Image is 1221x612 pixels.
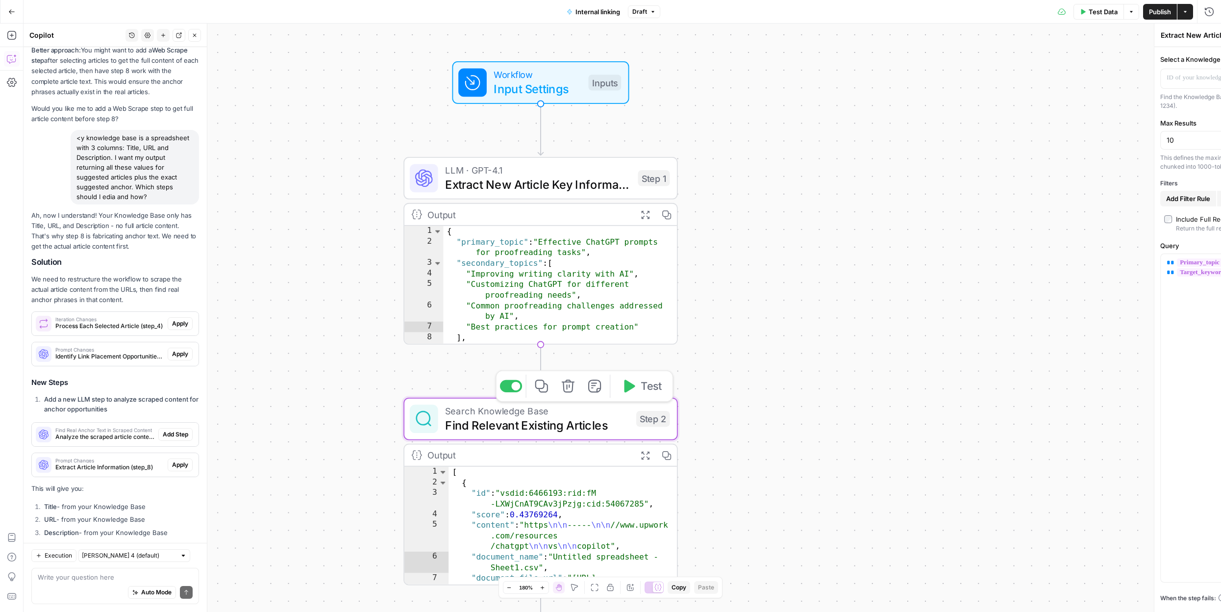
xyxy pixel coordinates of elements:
div: 9 [404,343,443,354]
button: Apply [168,459,193,471]
div: 6 [404,552,449,573]
div: LLM · GPT-4.1Extract New Article Key InformationStep 1Output{ "primary_topic":"Effective ChatGPT ... [403,157,677,345]
div: 2 [404,477,449,488]
span: Paste [698,583,714,592]
h2: Solution [31,257,199,267]
g: Edge from start to step_1 [538,104,544,155]
span: Copy [672,583,686,592]
div: <y knowledge base is a spreadsheet with 3 columns: Title, URL and Description. I want my output r... [71,130,199,204]
div: 4 [404,509,449,520]
span: Search Knowledge Base [445,404,629,418]
div: Output [427,207,629,222]
h3: New Steps [31,377,199,389]
p: Would you like me to add a Web Scrape step to get full article content before step 8? [31,103,199,124]
span: Input Settings [494,80,581,98]
span: Apply [172,460,188,469]
span: Auto Mode [141,588,172,597]
button: Paste [694,581,718,594]
p: This will give you: [31,484,199,494]
span: Iteration Changes [55,317,164,322]
strong: Title [44,503,57,510]
button: Auto Mode [128,586,176,599]
div: Step 2 [636,411,670,427]
p: We need to restructure the workflow to scrape the actual article content from the URLs, then find... [31,274,199,305]
span: Extract New Article Key Information [445,176,631,193]
div: Step 1 [638,170,670,186]
div: 5 [404,279,443,300]
div: 1 [404,226,443,237]
span: Process Each Selected Article (step_4) [55,322,164,331]
button: Test [614,375,669,398]
li: - from your Knowledge Base [42,502,199,511]
span: Execution [45,551,72,560]
span: Prompt Changes [55,458,164,463]
span: Add Filter Rule [1166,194,1210,204]
p: Ah, now I understand! Your Knowledge Base only has Title, URL, and Description - no full article ... [31,210,199,252]
li: - from your Knowledge Base [42,514,199,524]
button: Execution [31,549,76,562]
span: Toggle code folding, rows 9 through 17 [433,343,443,354]
button: Internal linking [561,4,626,20]
strong: Real anchor phrases [44,541,106,549]
div: 7 [404,322,443,332]
span: Find Real Anchor Text in Scraped Content [55,428,154,433]
button: Add Step [158,428,193,441]
li: - from the actual scraped article content [42,540,199,560]
span: Workflow [494,68,581,82]
span: Toggle code folding, rows 1 through 182 [438,467,448,478]
span: Extract Article Information (step_8) [55,463,164,472]
span: Toggle code folding, rows 2 through 19 [438,477,448,488]
input: Claude Sonnet 4 (default) [82,551,176,561]
button: Add Filter Rule [1160,191,1216,206]
span: Draft [632,7,647,16]
div: Inputs [588,75,621,90]
div: 2 [404,236,443,257]
span: Test [641,378,662,394]
span: Find Relevant Existing Articles [445,416,629,434]
button: Publish [1143,4,1177,20]
div: 1 [404,467,449,478]
div: 8 [404,332,443,343]
span: Publish [1149,7,1171,17]
div: Output [427,448,629,462]
span: Prompt Changes [55,347,164,352]
span: Test Data [1089,7,1118,17]
button: Test Data [1073,4,1123,20]
span: 180% [519,584,533,591]
button: Copy [668,581,690,594]
li: - from your Knowledge Base [42,528,199,537]
button: Apply [168,348,193,360]
span: Apply [172,350,188,358]
strong: URL [44,515,56,523]
div: 4 [404,268,443,279]
button: Draft [628,5,660,18]
input: Include Full Record TextReturn the full record text with every chunk [1164,215,1172,223]
div: Search Knowledge BaseFind Relevant Existing ArticlesStep 2TestOutput[ { "id":"vsdid:6466193:rid:f... [403,398,677,586]
div: 3 [404,258,443,269]
strong: Description [44,529,79,536]
span: Identify Link Placement Opportunities (step_5) [55,352,164,361]
span: Internal linking [575,7,620,17]
button: Apply [168,317,193,330]
div: 5 [404,520,449,552]
p: You might want to add a after selecting articles to get the full content of each selected article... [31,45,199,97]
div: 3 [404,488,449,509]
span: LLM · GPT-4.1 [445,163,631,178]
div: WorkflowInput SettingsInputs [403,61,677,104]
div: 6 [404,300,443,321]
strong: Better approach: [31,46,81,54]
span: Toggle code folding, rows 3 through 8 [433,258,443,269]
span: Analyze the scraped article content to find existing text phrases that can be converted to anchor... [55,433,154,441]
span: Toggle code folding, rows 1 through 28 [433,226,443,237]
div: Copilot [29,30,123,40]
span: Add Step [163,430,188,439]
strong: Add a new LLM step to analyze scraped content for anchor opportunities [44,395,199,413]
span: Apply [172,319,188,328]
